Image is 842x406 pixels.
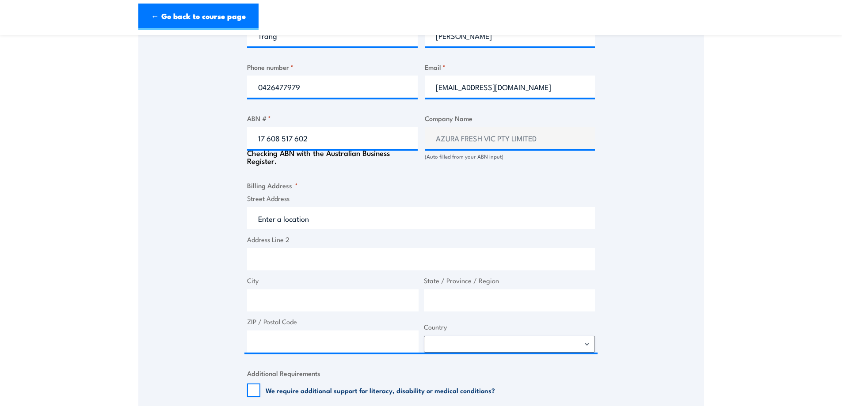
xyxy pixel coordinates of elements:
[247,235,595,245] label: Address Line 2
[247,368,320,378] legend: Additional Requirements
[425,113,595,123] label: Company Name
[247,180,298,190] legend: Billing Address
[424,276,595,286] label: State / Province / Region
[425,62,595,72] label: Email
[247,62,418,72] label: Phone number
[266,386,495,395] label: We require additional support for literacy, disability or medical conditions?
[138,4,259,30] a: ← Go back to course page
[424,322,595,332] label: Country
[247,113,418,123] label: ABN #
[247,207,595,229] input: Enter a location
[247,194,595,204] label: Street Address
[247,276,419,286] label: City
[425,152,595,161] div: (Auto filled from your ABN input)
[247,317,419,327] label: ZIP / Postal Code
[247,149,418,165] div: Checking ABN with the Australian Business Register.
